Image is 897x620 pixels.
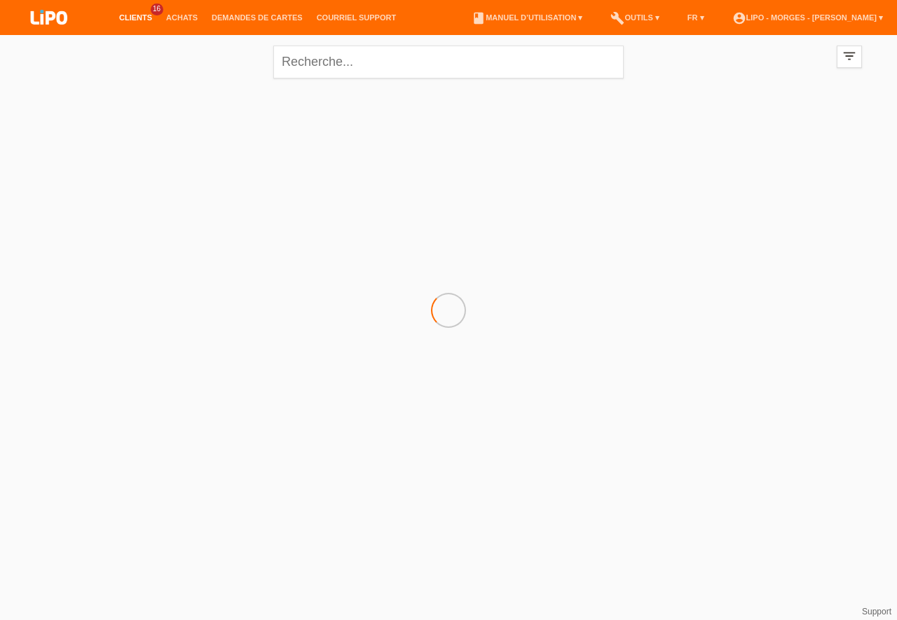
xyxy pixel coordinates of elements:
[14,29,84,39] a: LIPO pay
[205,13,310,22] a: Demandes de cartes
[610,11,624,25] i: build
[472,11,486,25] i: book
[862,607,891,616] a: Support
[465,13,589,22] a: bookManuel d’utilisation ▾
[273,46,624,78] input: Recherche...
[603,13,666,22] a: buildOutils ▾
[159,13,205,22] a: Achats
[112,13,159,22] a: Clients
[732,11,746,25] i: account_circle
[310,13,403,22] a: Courriel Support
[680,13,711,22] a: FR ▾
[151,4,163,15] span: 16
[842,48,857,64] i: filter_list
[725,13,890,22] a: account_circleLIPO - Morges - [PERSON_NAME] ▾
